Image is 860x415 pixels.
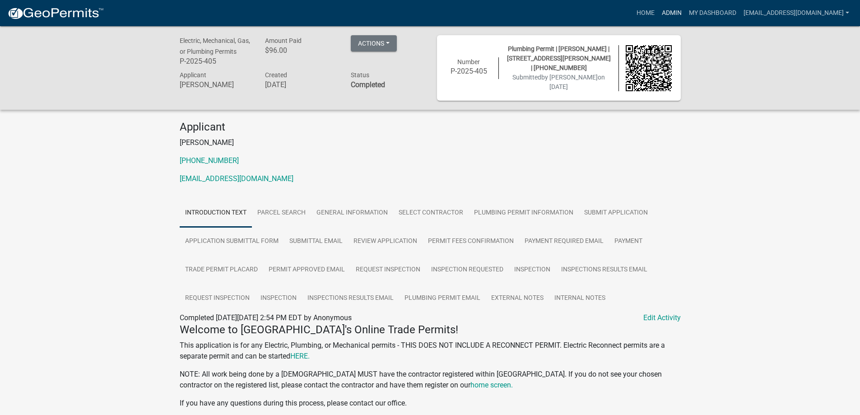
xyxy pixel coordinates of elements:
a: Plumbing Permit Information [469,199,579,228]
a: Submittal Email [284,227,348,256]
a: Trade Permit Placard [180,256,263,284]
span: Amount Paid [265,37,302,44]
a: Select Contractor [393,199,469,228]
span: Created [265,71,287,79]
h6: [PERSON_NAME] [180,80,252,89]
a: Admin [658,5,685,22]
a: [PHONE_NUMBER] [180,156,239,165]
a: Review Application [348,227,423,256]
span: Electric, Mechanical, Gas, or Plumbing Permits [180,37,250,55]
strong: Completed [351,80,385,89]
span: Plumbing Permit | [PERSON_NAME] | [STREET_ADDRESS][PERSON_NAME] | [PHONE_NUMBER] [507,45,611,71]
a: [EMAIL_ADDRESS][DOMAIN_NAME] [740,5,853,22]
a: Parcel search [252,199,311,228]
span: Applicant [180,71,206,79]
h6: P-2025-405 [180,57,252,65]
a: Payment Required Email [519,227,609,256]
a: Inspections Results Email [556,256,653,284]
span: Submitted on [DATE] [512,74,605,90]
span: Completed [DATE][DATE] 2:54 PM EDT by Anonymous [180,313,352,322]
span: Number [457,58,480,65]
a: home screen. [470,381,513,389]
p: [PERSON_NAME] [180,137,681,148]
h6: P-2025-405 [446,67,492,75]
h6: $96.00 [265,46,337,55]
a: Introduction Text [180,199,252,228]
p: This application is for any Electric, Plumbing, or Mechanical permits - THIS DOES NOT INCLUDE A R... [180,340,681,362]
a: Inspection Requested [426,256,509,284]
p: NOTE: All work being done by a [DEMOGRAPHIC_DATA] MUST have the contractor registered within [GEO... [180,369,681,391]
a: External Notes [486,284,549,313]
h4: Applicant [180,121,681,134]
a: Submit Application [579,199,653,228]
a: Permit Approved Email [263,256,350,284]
a: [EMAIL_ADDRESS][DOMAIN_NAME] [180,174,293,183]
span: by [PERSON_NAME] [541,74,598,81]
h6: [DATE] [265,80,337,89]
a: Edit Activity [643,312,681,323]
a: Application Submittal Form [180,227,284,256]
p: If you have any questions during this process, please contact our office. [180,398,681,409]
a: Home [633,5,658,22]
a: Permit Fees Confirmation [423,227,519,256]
a: Payment [609,227,648,256]
a: Request Inspection [180,284,255,313]
a: My Dashboard [685,5,740,22]
img: QR code [626,45,672,91]
a: HERE. [290,352,310,360]
a: Request Inspection [350,256,426,284]
h4: Welcome to [GEOGRAPHIC_DATA]'s Online Trade Permits! [180,323,681,336]
button: Actions [351,35,397,51]
a: Inspection [509,256,556,284]
a: General Information [311,199,393,228]
a: Internal Notes [549,284,611,313]
a: Inspections Results Email [302,284,399,313]
span: Status [351,71,369,79]
a: Plumbing Permit Email [399,284,486,313]
a: Inspection [255,284,302,313]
